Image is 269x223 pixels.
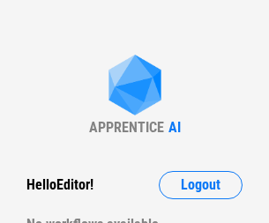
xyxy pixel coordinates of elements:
button: Logout [159,171,243,199]
div: AI [168,119,181,136]
img: Apprentice AI [100,55,170,119]
div: Hello Editor ! [26,171,93,199]
div: APPRENTICE [89,119,164,136]
span: Logout [181,178,220,192]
